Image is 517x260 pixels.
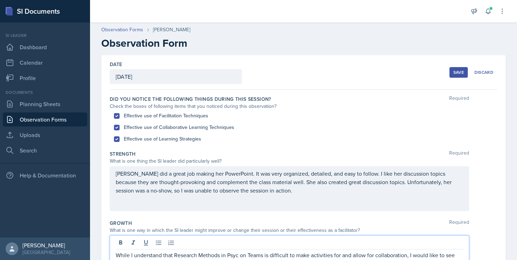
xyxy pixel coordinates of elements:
div: Help & Documentation [3,168,87,182]
div: Check the boxes of following items that you noticed during this observation? [110,103,469,110]
label: Strength [110,150,136,157]
div: Documents [3,89,87,96]
label: Effective use of Collaborative Learning Techniques [124,124,234,131]
div: [PERSON_NAME] [23,242,70,249]
label: Did you notice the following things during this session? [110,96,271,103]
span: Required [449,220,469,227]
a: Dashboard [3,40,87,54]
span: Required [449,150,469,157]
label: Growth [110,220,132,227]
h2: Observation Form [101,37,506,50]
button: Save [449,67,468,78]
p: [PERSON_NAME] did a great job making her PowerPoint. It was very organized, detailed, and easy to... [116,169,463,195]
a: Planning Sheets [3,97,87,111]
label: Effective use of Facilitation Techniques [124,112,208,119]
label: Date [110,61,122,68]
div: What is one way in which the SI leader might improve or change their session or their effectivene... [110,227,469,234]
a: Calendar [3,56,87,70]
a: Observation Forms [101,26,143,33]
div: Save [453,70,464,75]
a: Observation Forms [3,112,87,126]
span: Required [449,96,469,103]
button: Discard [471,67,497,78]
div: Discard [474,70,493,75]
a: Search [3,143,87,157]
div: Si leader [3,32,87,39]
div: [GEOGRAPHIC_DATA] [23,249,70,256]
div: [PERSON_NAME] [153,26,190,33]
a: Profile [3,71,87,85]
label: Effective use of Learning Strategies [124,135,201,143]
div: What is one thing the SI leader did particularly well? [110,157,469,165]
a: Uploads [3,128,87,142]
